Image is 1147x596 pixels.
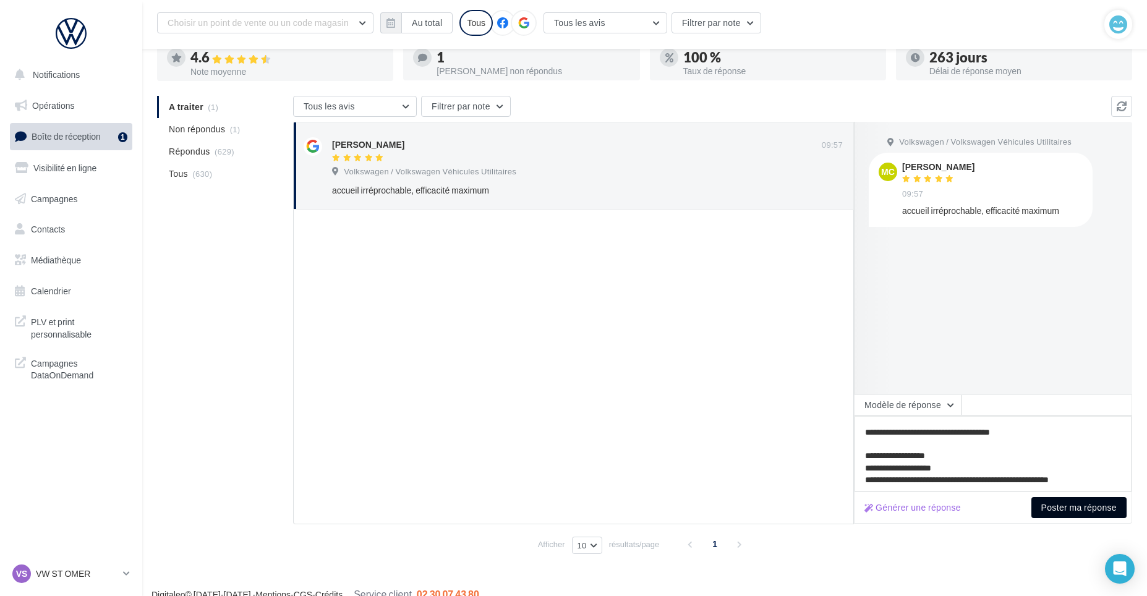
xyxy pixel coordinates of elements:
[899,137,1072,148] span: Volkswagen / Volkswagen Véhicules Utilitaires
[902,189,923,200] span: 09:57
[215,147,234,156] span: (629)
[31,355,127,381] span: Campagnes DataOnDemand
[902,163,974,171] div: [PERSON_NAME]
[16,568,28,580] span: VS
[169,123,225,135] span: Non répondus
[929,67,1122,75] div: Délai de réponse moyen
[705,534,725,554] span: 1
[7,155,135,181] a: Visibilité en ligne
[192,169,212,179] span: (630)
[902,205,1083,217] div: accueil irréprochable, efficacité maximum
[683,51,876,64] div: 100 %
[7,247,135,273] a: Médiathèque
[380,12,453,33] button: Au total
[572,537,602,554] button: 10
[437,51,629,64] div: 1
[293,96,417,117] button: Tous les avis
[881,166,895,178] span: MC
[1105,554,1135,584] div: Open Intercom Messenger
[7,216,135,242] a: Contacts
[554,17,605,28] span: Tous les avis
[332,184,762,197] div: accueil irréprochable, efficacité maximum
[859,500,966,515] button: Générer une réponse
[190,51,383,65] div: 4.6
[168,17,349,28] span: Choisir un point de vente ou un code magasin
[683,67,876,75] div: Taux de réponse
[7,350,135,386] a: Campagnes DataOnDemand
[538,539,565,550] span: Afficher
[169,145,210,158] span: Répondus
[32,131,101,142] span: Boîte de réception
[401,12,453,33] button: Au total
[822,140,843,151] span: 09:57
[609,539,660,550] span: résultats/page
[36,568,118,580] p: VW ST OMER
[7,309,135,345] a: PLV et print personnalisable
[7,93,135,119] a: Opérations
[10,562,132,585] a: VS VW ST OMER
[7,123,135,150] a: Boîte de réception1
[929,51,1122,64] div: 263 jours
[7,278,135,304] a: Calendrier
[459,10,493,36] div: Tous
[7,62,130,88] button: Notifications
[32,100,74,111] span: Opérations
[421,96,511,117] button: Filtrer par note
[344,166,516,177] span: Volkswagen / Volkswagen Véhicules Utilitaires
[33,163,96,173] span: Visibilité en ligne
[230,124,241,134] span: (1)
[544,12,667,33] button: Tous les avis
[31,286,71,296] span: Calendrier
[31,255,81,265] span: Médiathèque
[169,168,188,180] span: Tous
[190,67,383,76] div: Note moyenne
[437,67,629,75] div: [PERSON_NAME] non répondus
[332,138,404,151] div: [PERSON_NAME]
[672,12,761,33] button: Filtrer par note
[31,193,78,203] span: Campagnes
[1031,497,1127,518] button: Poster ma réponse
[578,540,587,550] span: 10
[31,224,65,234] span: Contacts
[31,313,127,340] span: PLV et print personnalisable
[854,394,962,415] button: Modèle de réponse
[7,186,135,212] a: Campagnes
[157,12,373,33] button: Choisir un point de vente ou un code magasin
[118,132,127,142] div: 1
[33,69,80,80] span: Notifications
[304,101,355,111] span: Tous les avis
